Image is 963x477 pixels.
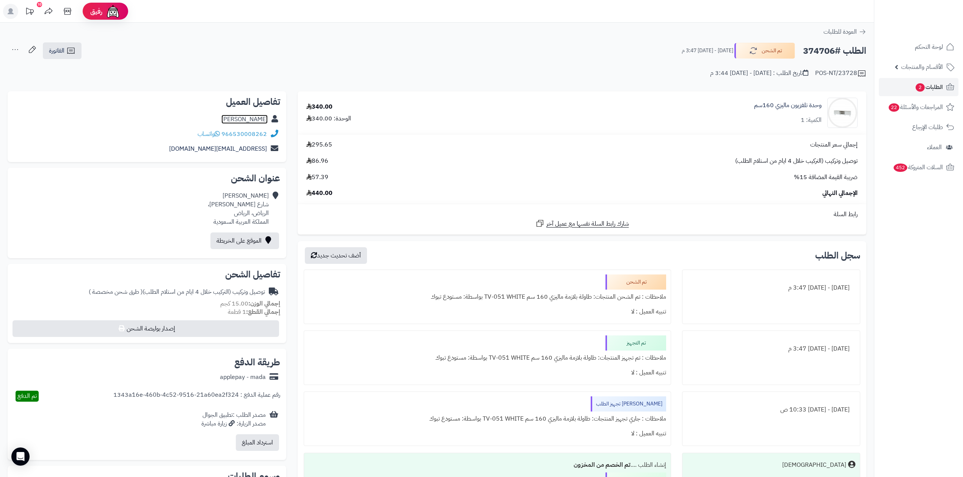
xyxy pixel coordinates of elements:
a: [PERSON_NAME] [221,115,268,124]
a: العملاء [879,138,958,156]
span: 295.65 [306,140,332,149]
span: 2 [916,83,925,92]
span: 57.39 [306,173,328,182]
div: 10 [37,2,42,7]
a: الطلبات2 [879,78,958,96]
a: السلات المتروكة452 [879,158,958,176]
span: توصيل وتركيب (التركيب خلال 4 ايام من استلام الطلب) [735,157,858,165]
h2: طريقة الدفع [234,358,280,367]
a: طلبات الإرجاع [879,118,958,136]
span: لوحة التحكم [915,42,943,52]
div: الوحدة: 340.00 [306,114,351,123]
h3: سجل الطلب [815,251,860,260]
a: وحدة تلفزيون ماليزي 160سم [754,101,822,110]
span: شارك رابط السلة نفسها مع عميل آخر [546,220,629,228]
img: ai-face.png [105,4,121,19]
small: 1 قطعة [228,307,280,316]
div: تنبيه العميل : لا [309,304,666,319]
strong: إجمالي الوزن: [248,299,280,308]
div: [DATE] - [DATE] 3:47 م [687,341,855,356]
div: مصدر الزيارة: زيارة مباشرة [201,419,266,428]
a: تحديثات المنصة [20,4,39,21]
a: لوحة التحكم [879,38,958,56]
div: تنبيه العميل : لا [309,426,666,441]
a: شارك رابط السلة نفسها مع عميل آخر [535,219,629,228]
h2: الطلب #374706 [803,43,866,59]
span: 86.96 [306,157,328,165]
div: تاريخ الطلب : [DATE] - [DATE] 3:44 م [710,69,808,78]
div: POS-NT/23728 [815,69,866,78]
span: ضريبة القيمة المضافة 15% [794,173,858,182]
div: توصيل وتركيب (التركيب خلال 4 ايام من استلام الطلب) [89,288,265,296]
button: تم الشحن [734,43,795,59]
span: إجمالي سعر المنتجات [810,140,858,149]
strong: إجمالي القطع: [246,307,280,316]
div: الكمية: 1 [801,116,822,125]
div: applepay - mada [220,373,266,382]
b: تم الخصم من المخزون [574,460,630,469]
span: 452 [894,164,907,172]
div: تم الشحن [605,274,666,290]
span: تم الدفع [17,391,37,401]
span: العودة للطلبات [823,27,857,36]
div: ملاحظات : تم تجهيز المنتجات: طاولة بلازمة ماليزي 160 سم TV-051 WHITE بواسطة: مستودع تبوك [309,351,666,365]
button: إصدار بوليصة الشحن [13,320,279,337]
div: [DATE] - [DATE] 10:33 ص [687,402,855,417]
span: الإجمالي النهائي [822,189,858,198]
div: ملاحظات : تم الشحن المنتجات: طاولة بلازمة ماليزي 160 سم TV-051 WHITE بواسطة: مستودع تبوك [309,290,666,304]
div: [DATE] - [DATE] 3:47 م [687,281,855,295]
a: الموقع على الخريطة [210,232,279,249]
span: الأقسام والمنتجات [901,62,943,72]
button: أضف تحديث جديد [305,247,367,264]
div: [DEMOGRAPHIC_DATA] [782,461,846,469]
small: [DATE] - [DATE] 3:47 م [682,47,733,55]
h2: عنوان الشحن [14,174,280,183]
div: Open Intercom Messenger [11,447,30,466]
span: العملاء [927,142,942,153]
div: رابط السلة [301,210,863,219]
span: السلات المتروكة [893,162,943,173]
span: المراجعات والأسئلة [888,102,943,112]
h2: تفاصيل الشحن [14,270,280,279]
a: الفاتورة [43,42,82,59]
span: ( طرق شحن مخصصة ) [89,287,143,296]
img: 1739987940-1-90x90.jpg [828,98,857,128]
div: 340.00 [306,103,333,111]
div: [PERSON_NAME] شارع [PERSON_NAME]، الرياض، الرياض المملكة العربية السعودية [208,192,269,226]
span: 22 [889,103,899,112]
span: طلبات الإرجاع [912,122,943,132]
div: إنشاء الطلب .... [309,458,666,472]
div: تم التجهيز [605,335,666,351]
div: مصدر الطلب :تطبيق الجوال [201,411,266,428]
div: ملاحظات : جاري تجهيز المنتجات: طاولة بلازمة ماليزي 160 سم TV-051 WHITE بواسطة: مستودع تبوك [309,412,666,426]
a: المراجعات والأسئلة22 [879,98,958,116]
small: 15.00 كجم [220,299,280,308]
div: [PERSON_NAME] تجهيز الطلب [591,396,666,412]
span: الفاتورة [49,46,64,55]
a: [EMAIL_ADDRESS][DOMAIN_NAME] [169,144,267,153]
span: 440.00 [306,189,333,198]
a: واتساب [198,129,220,139]
span: الطلبات [915,82,943,92]
h2: تفاصيل العميل [14,97,280,106]
span: رفيق [90,7,102,16]
a: العودة للطلبات [823,27,866,36]
button: استرداد المبلغ [236,434,279,451]
a: 966530008262 [221,129,267,139]
div: رقم عملية الدفع : 1343a16e-460b-4c52-9516-21a60ea2f324 [113,391,280,402]
div: تنبيه العميل : لا [309,365,666,380]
